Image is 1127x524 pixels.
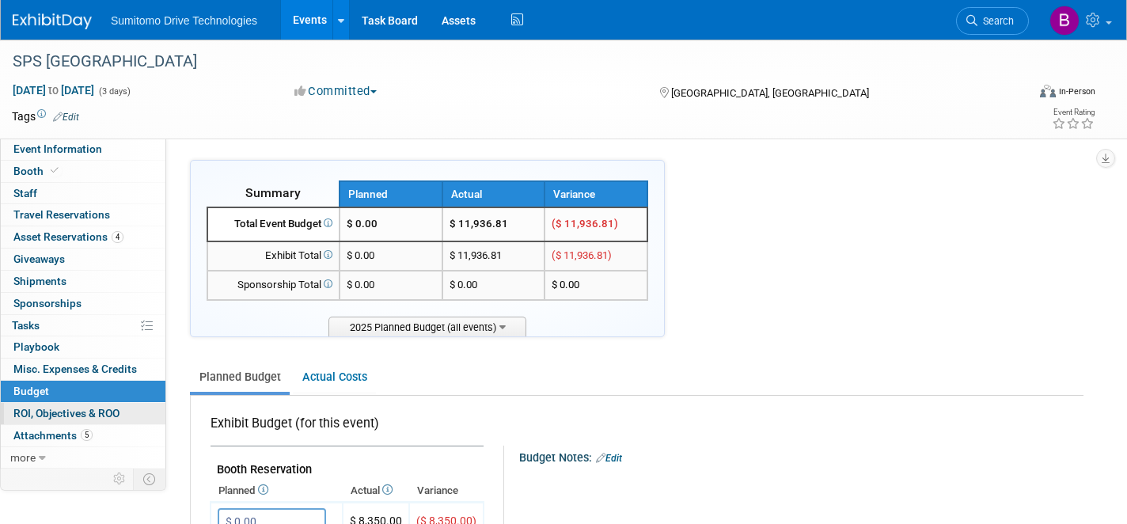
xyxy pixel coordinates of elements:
a: ROI, Objectives & ROO [1,403,165,424]
a: Edit [596,453,622,464]
a: more [1,447,165,469]
a: Misc. Expenses & Credits [1,359,165,380]
a: Tasks [1,315,165,336]
span: 4 [112,231,123,243]
a: Sponsorships [1,293,165,314]
a: Playbook [1,336,165,358]
span: [DATE] [DATE] [12,83,95,97]
a: Staff [1,183,165,204]
th: Variance [545,181,647,207]
a: Search [956,7,1029,35]
td: Toggle Event Tabs [134,469,166,489]
span: Booth [13,165,62,177]
span: Attachments [13,429,93,442]
td: $ 0.00 [442,271,545,300]
div: SPS [GEOGRAPHIC_DATA] [7,47,1003,76]
img: Format-Inperson.png [1040,85,1056,97]
span: to [46,84,61,97]
div: Event Format [935,82,1095,106]
div: Event Rating [1052,108,1095,116]
span: [GEOGRAPHIC_DATA], [GEOGRAPHIC_DATA] [671,87,869,99]
span: Tasks [12,319,40,332]
span: Misc. Expenses & Credits [13,363,137,375]
span: $ 0.00 [552,279,579,290]
button: Committed [289,83,383,100]
span: Sponsorships [13,297,82,309]
span: Staff [13,187,37,199]
span: Budget [13,385,49,397]
img: ExhibitDay [13,13,92,29]
th: Variance [409,480,484,502]
div: Exhibit Total [214,249,332,264]
i: Booth reservation complete [51,166,59,175]
div: In-Person [1058,85,1095,97]
a: Attachments5 [1,425,165,446]
a: Planned Budget [190,363,290,392]
span: $ 0.00 [347,218,378,230]
a: Asset Reservations4 [1,226,165,248]
a: Event Information [1,139,165,160]
span: Search [977,15,1014,27]
span: $ 0.00 [347,279,374,290]
div: Budget Notes: [519,446,1082,466]
span: ($ 11,936.81) [552,218,618,230]
span: 5 [81,429,93,441]
div: Exhibit Budget (for this event) [211,415,477,441]
span: Shipments [13,275,66,287]
span: Asset Reservations [13,230,123,243]
span: Giveaways [13,253,65,265]
span: $ 0.00 [347,249,374,261]
td: $ 11,936.81 [442,207,545,241]
a: Budget [1,381,165,402]
th: Actual [343,480,409,502]
span: 2025 Planned Budget (all events) [328,317,526,336]
a: Actual Costs [293,363,376,392]
a: Shipments [1,271,165,292]
td: Tags [12,108,79,124]
span: ($ 11,936.81) [552,249,612,261]
a: Edit [53,112,79,123]
div: Total Event Budget [214,217,332,232]
td: Personalize Event Tab Strip [106,469,134,489]
span: Summary [245,185,301,200]
th: Planned [211,480,343,502]
td: $ 11,936.81 [442,241,545,271]
span: Playbook [13,340,59,353]
span: (3 days) [97,86,131,97]
span: Sumitomo Drive Technologies [111,14,257,27]
span: ROI, Objectives & ROO [13,407,120,420]
a: Booth [1,161,165,182]
a: Giveaways [1,249,165,270]
th: Actual [442,181,545,207]
div: Sponsorship Total [214,278,332,293]
span: Travel Reservations [13,208,110,221]
a: Travel Reservations [1,204,165,226]
span: more [10,451,36,464]
img: Brittany Mitchell [1049,6,1080,36]
th: Planned [340,181,442,207]
td: Booth Reservation [211,446,484,480]
span: Event Information [13,142,102,155]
